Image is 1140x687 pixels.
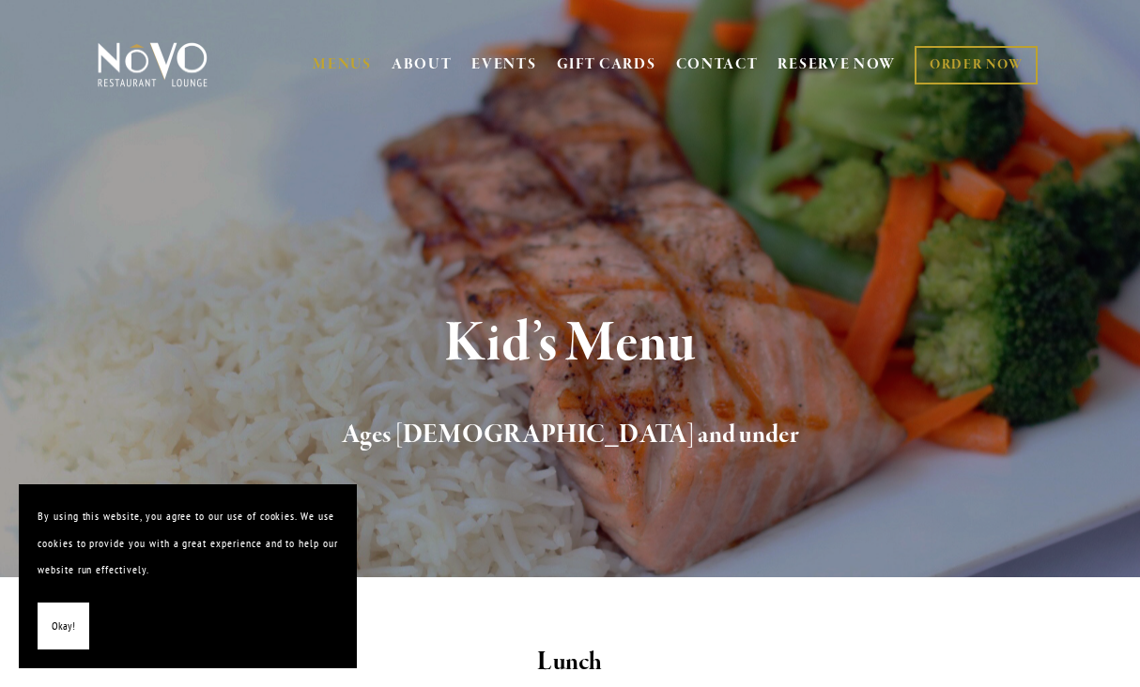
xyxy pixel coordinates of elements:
a: CONTACT [676,47,759,83]
a: GIFT CARDS [557,47,656,83]
a: RESERVE NOW [778,47,896,83]
a: EVENTS [471,55,536,74]
h1: Kid’s Menu [123,313,1018,374]
span: Okay! [52,613,75,640]
button: Okay! [38,603,89,650]
a: MENUS [313,55,372,74]
img: Novo Restaurant &amp; Lounge [94,41,211,88]
p: By using this website, you agree to our use of cookies. We use cookies to provide you with a grea... [38,503,338,584]
a: ORDER NOW [915,46,1038,84]
h2: Ages [DEMOGRAPHIC_DATA] and under [123,416,1018,455]
h2: Lunch [123,643,1018,682]
section: Cookie banner [19,484,357,668]
a: ABOUT [392,55,453,74]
